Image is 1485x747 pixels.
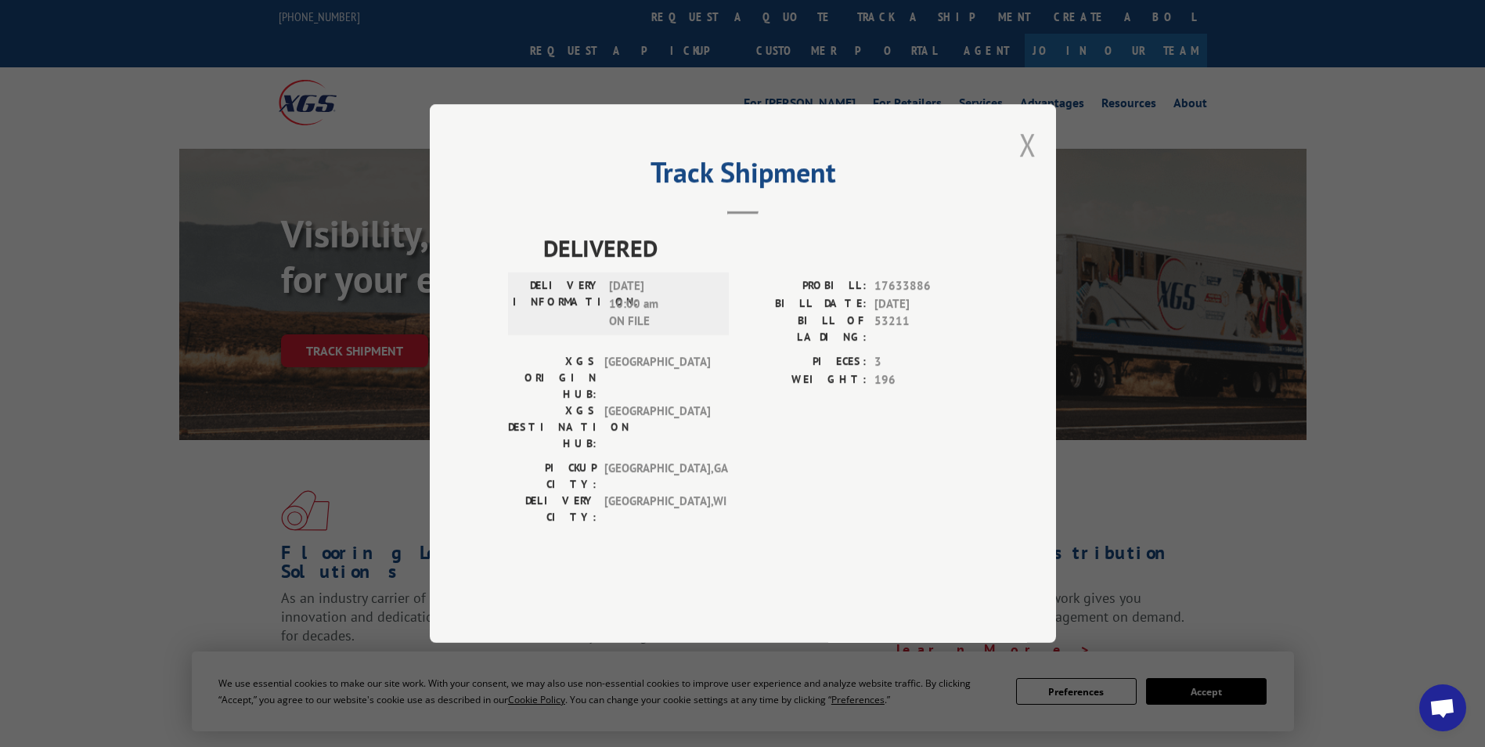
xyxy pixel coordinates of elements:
label: BILL OF LADING: [743,312,867,345]
label: DELIVERY INFORMATION: [513,277,601,330]
span: [GEOGRAPHIC_DATA] [604,402,710,452]
span: 17633886 [874,277,978,295]
label: WEIGHT: [743,371,867,389]
div: Open chat [1419,684,1466,731]
span: [DATE] 10:00 am ON FILE [609,277,715,330]
span: 196 [874,371,978,389]
label: BILL DATE: [743,295,867,313]
label: XGS ORIGIN HUB: [508,353,597,402]
label: PICKUP CITY: [508,460,597,493]
span: [DATE] [874,295,978,313]
label: XGS DESTINATION HUB: [508,402,597,452]
span: DELIVERED [543,230,978,265]
label: DELIVERY CITY: [508,493,597,525]
button: Close modal [1019,124,1036,165]
h2: Track Shipment [508,161,978,191]
label: PROBILL: [743,277,867,295]
label: PIECES: [743,353,867,371]
span: 53211 [874,312,978,345]
span: 3 [874,353,978,371]
span: [GEOGRAPHIC_DATA] , WI [604,493,710,525]
span: [GEOGRAPHIC_DATA] [604,353,710,402]
span: [GEOGRAPHIC_DATA] , GA [604,460,710,493]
